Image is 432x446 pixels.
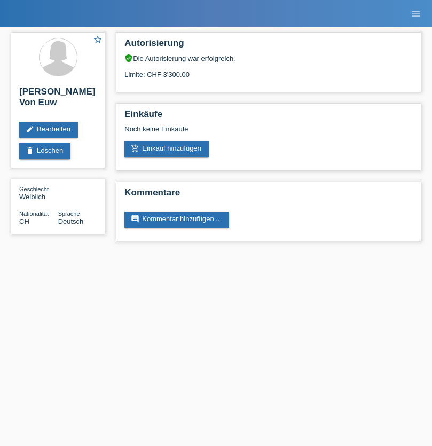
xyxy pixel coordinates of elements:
i: comment [131,215,139,223]
div: Noch keine Einkäufe [124,125,413,141]
div: Weiblich [19,185,58,201]
div: Die Autorisierung war erfolgreich. [124,54,413,62]
i: star_border [93,35,103,44]
a: editBearbeiten [19,122,78,138]
a: menu [405,10,427,17]
a: commentKommentar hinzufügen ... [124,212,229,228]
i: add_shopping_cart [131,144,139,153]
h2: Kommentare [124,187,413,204]
i: verified_user [124,54,133,62]
i: edit [26,125,34,134]
span: Sprache [58,210,80,217]
a: star_border [93,35,103,46]
a: add_shopping_cartEinkauf hinzufügen [124,141,209,157]
h2: Autorisierung [124,38,413,54]
i: menu [411,9,421,19]
h2: Einkäufe [124,109,413,125]
i: delete [26,146,34,155]
span: Deutsch [58,217,84,225]
h2: [PERSON_NAME] Von Euw [19,87,97,113]
a: deleteLöschen [19,143,70,159]
span: Nationalität [19,210,49,217]
span: Schweiz [19,217,29,225]
div: Limite: CHF 3'300.00 [124,62,413,79]
span: Geschlecht [19,186,49,192]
